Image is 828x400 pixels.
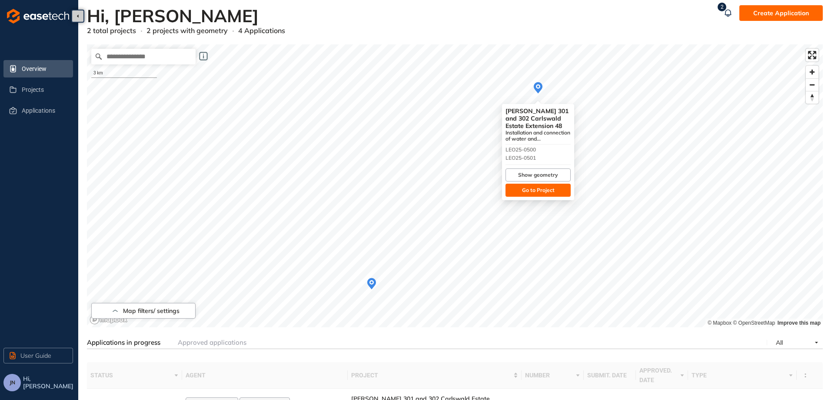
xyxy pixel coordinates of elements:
[522,362,584,389] th: number
[733,320,775,326] a: OpenStreetMap
[22,60,66,77] span: Overview
[806,66,818,78] button: Zoom in
[87,26,136,35] span: 2 total projects
[20,351,51,360] span: User Guide
[505,168,571,182] button: Show geometry
[87,5,720,26] h2: Hi, [PERSON_NAME]
[639,366,678,385] span: approved. date
[87,338,160,346] span: Applications in progress
[348,362,522,389] th: project
[238,26,285,35] span: 4 Applications
[688,362,797,389] th: type
[806,79,818,91] span: Zoom out
[753,8,809,18] span: Create Application
[721,4,724,10] span: 2
[351,370,512,380] span: project
[22,102,66,119] span: Applications
[776,339,783,346] span: All
[537,135,541,142] span: ...
[87,362,182,389] th: status
[3,374,21,391] button: JN
[91,69,157,78] div: 3 km
[505,155,536,161] span: LEO25-0501
[87,44,823,327] canvas: Map
[146,26,228,35] span: 2 projects with geometry
[518,171,558,179] span: Show geometry
[91,49,196,64] input: Search place...
[739,5,823,21] button: Create Application
[90,370,172,380] span: status
[364,276,379,292] div: Map marker
[91,303,196,319] button: Map filters/ settings
[505,147,536,153] span: LEO25-0500
[505,129,570,142] span: Installation and connection of water and
[90,315,128,325] a: Mapbox logo
[692,370,787,380] span: type
[22,81,66,98] span: Projects
[178,338,246,346] span: Approved applications
[530,80,546,96] div: Map marker
[10,380,15,386] span: JN
[522,186,555,195] span: Go to Project
[778,320,821,326] a: Improve this map
[3,348,73,363] button: User Guide
[806,91,818,104] button: Reset bearing to north
[505,108,571,129] div: [PERSON_NAME] 301 and 302 Carlswald Estate Extension 48
[505,184,571,197] button: Go to Project
[123,307,180,315] span: Map filters/ settings
[806,49,818,61] button: Enter fullscreen
[584,362,636,389] th: submit. date
[23,375,75,390] span: Hi, [PERSON_NAME]
[636,362,688,389] th: approved. date
[806,78,818,91] button: Zoom out
[7,9,69,24] img: logo
[505,130,571,142] div: Installation and connection of water and sewer services and other works. This includes all associ...
[708,320,732,326] a: Mapbox
[525,370,574,380] span: number
[718,3,726,11] sup: 2
[182,362,348,389] th: agent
